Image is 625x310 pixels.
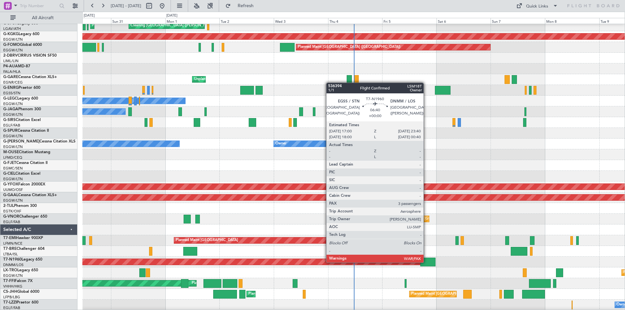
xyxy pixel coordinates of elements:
[3,97,17,101] span: G-LEGC
[7,13,71,23] button: All Aircraft
[3,32,19,36] span: G-KGKG
[526,3,548,10] div: Quick Links
[3,69,21,74] a: FALA/HLA
[3,43,42,47] a: G-FOMOGlobal 6000
[382,18,437,24] div: Fri 5
[3,64,18,68] span: P4-AUA
[491,18,545,24] div: Sun 7
[3,284,22,289] a: VHHH/HKG
[411,289,514,299] div: Planned Maint [GEOGRAPHIC_DATA] ([GEOGRAPHIC_DATA])
[92,21,167,31] div: Planned Maint Athens ([PERSON_NAME] Intl)
[437,18,491,24] div: Sat 6
[3,140,76,143] a: G-[PERSON_NAME]Cessna Citation XLS
[3,129,18,133] span: G-SPUR
[3,290,39,294] a: CS-JHHGlobal 6000
[219,18,274,24] div: Tue 2
[3,97,38,101] a: G-LEGCLegacy 600
[3,48,23,53] a: EGGW/LTN
[17,16,69,20] span: All Aircraft
[3,241,22,246] a: LFMN/NCE
[3,86,19,90] span: G-ENRG
[165,18,220,24] div: Mon 1
[3,161,16,165] span: G-FJET
[3,64,30,68] a: P4-AUAMD-87
[3,75,57,79] a: G-GARECessna Citation XLS+
[3,101,23,106] a: EGGW/LTN
[192,278,300,288] div: Planned Maint [GEOGRAPHIC_DATA] ([GEOGRAPHIC_DATA] Intl)
[275,139,286,149] div: Owner
[545,18,599,24] div: Mon 8
[111,3,141,9] span: [DATE] - [DATE]
[3,290,17,294] span: CS-JHH
[3,187,23,192] a: UUMO/OSF
[3,107,18,111] span: G-JAGA
[3,236,43,240] a: T7-EMIHawker 900XP
[3,301,38,304] a: T7-LZZIPraetor 600
[3,263,23,267] a: DNMM/LOS
[3,161,48,165] a: G-FJETCessna Citation II
[3,198,23,203] a: EGGW/LTN
[3,144,23,149] a: EGGW/LTN
[3,166,23,171] a: EGMC/SEN
[274,18,328,24] div: Wed 3
[3,59,19,63] a: LIML/LIN
[3,123,20,128] a: EGLF/FAB
[298,42,400,52] div: Planned Maint [GEOGRAPHIC_DATA] ([GEOGRAPHIC_DATA])
[3,172,15,176] span: G-CIEL
[3,118,16,122] span: G-SIRS
[20,1,57,11] input: Trip Number
[194,74,253,84] div: Unplanned Maint [PERSON_NAME]
[3,215,47,219] a: G-VNORChallenger 650
[400,214,502,224] div: Planned Maint [GEOGRAPHIC_DATA] ([GEOGRAPHIC_DATA])
[3,118,41,122] a: G-SIRSCitation Excel
[3,54,18,58] span: 2-DBRV
[3,177,23,182] a: EGGW/LTN
[57,18,111,24] div: Sat 30
[3,182,18,186] span: G-YFOX
[176,236,238,245] div: Planned Maint [GEOGRAPHIC_DATA]
[3,80,23,85] a: EGNR/CEG
[84,13,95,19] div: [DATE]
[3,150,50,154] a: M-OUSECitation Mustang
[3,268,17,272] span: LX-TRO
[3,204,37,208] a: 2-TIJLPhenom 300
[3,140,39,143] span: G-[PERSON_NAME]
[3,247,45,251] a: T7-BREChallenger 604
[3,258,21,262] span: T7-N1960
[3,273,23,278] a: EGGW/LTN
[248,289,351,299] div: Planned Maint [GEOGRAPHIC_DATA] ([GEOGRAPHIC_DATA])
[3,182,45,186] a: G-YFOXFalcon 2000EX
[3,215,19,219] span: G-VNOR
[3,26,21,31] a: LGAV/ATH
[3,193,57,197] a: G-GAALCessna Citation XLS+
[3,150,19,154] span: M-OUSE
[3,91,21,96] a: EGSS/STN
[3,86,40,90] a: G-ENRGPraetor 600
[222,1,261,11] button: Refresh
[3,247,17,251] span: T7-BRE
[166,13,177,19] div: [DATE]
[3,112,23,117] a: EGGW/LTN
[328,18,382,24] div: Thu 4
[3,134,23,139] a: EGGW/LTN
[111,18,165,24] div: Sun 31
[350,117,452,127] div: Planned Maint [GEOGRAPHIC_DATA] ([GEOGRAPHIC_DATA])
[3,193,18,197] span: G-GAAL
[513,1,561,11] button: Quick Links
[3,268,38,272] a: LX-TROLegacy 650
[3,172,40,176] a: G-CIELCitation Excel
[232,4,259,8] span: Refresh
[3,32,39,36] a: G-KGKGLegacy 600
[3,204,14,208] span: 2-TIJL
[3,279,33,283] a: T7-FFIFalcon 7X
[3,75,18,79] span: G-GARE
[3,258,42,262] a: T7-N1960Legacy 650
[3,37,23,42] a: EGGW/LTN
[3,252,18,257] a: LTBA/ISL
[3,107,41,111] a: G-JAGAPhenom 300
[3,209,21,214] a: EGTK/OXF
[3,295,20,300] a: LFPB/LBG
[3,43,20,47] span: G-FOMO
[3,301,17,304] span: T7-LZZI
[3,155,22,160] a: LFMD/CEQ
